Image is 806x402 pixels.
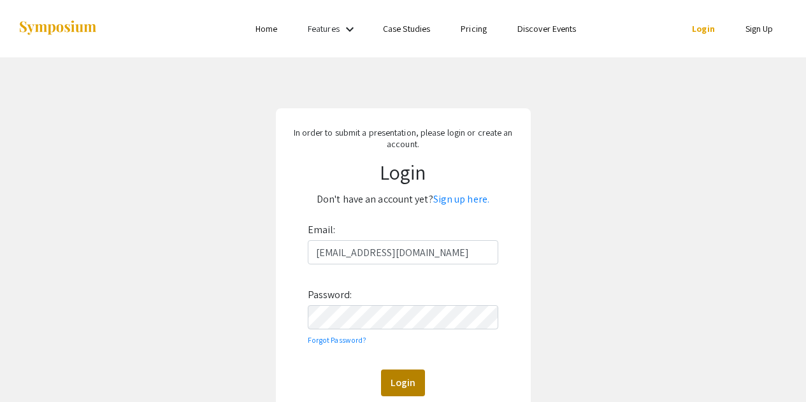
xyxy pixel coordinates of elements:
iframe: Chat [10,345,54,392]
a: Pricing [461,23,487,34]
a: Forgot Password? [308,335,367,345]
a: Features [308,23,340,34]
label: Password: [308,285,352,305]
p: Don't have an account yet? [284,189,522,210]
p: In order to submit a presentation, please login or create an account. [284,127,522,150]
a: Sign up here. [433,192,489,206]
mat-icon: Expand Features list [342,22,357,37]
button: Login [381,370,425,396]
h1: Login [284,160,522,184]
a: Login [692,23,715,34]
a: Home [255,23,277,34]
a: Discover Events [517,23,577,34]
label: Email: [308,220,336,240]
a: Sign Up [745,23,774,34]
img: Symposium by ForagerOne [18,20,97,37]
a: Case Studies [383,23,430,34]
